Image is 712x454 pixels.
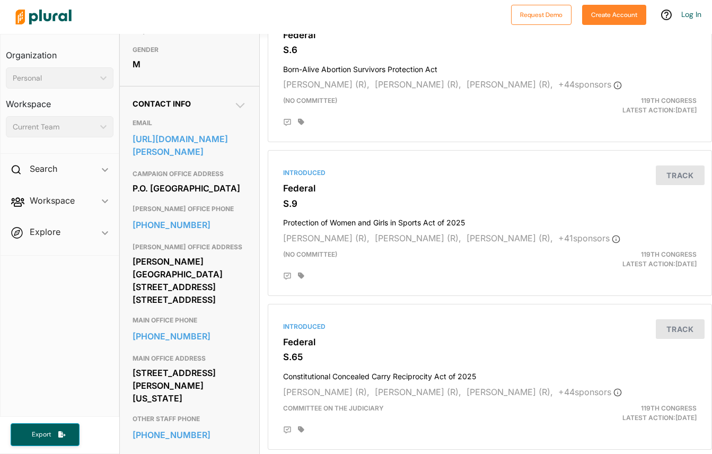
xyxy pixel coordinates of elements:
[24,430,58,439] span: Export
[641,97,697,104] span: 119th Congress
[375,79,461,90] span: [PERSON_NAME] (R),
[511,8,572,20] a: Request Demo
[133,43,246,56] h3: GENDER
[283,183,697,194] h3: Federal
[275,250,561,269] div: (no committee)
[133,314,246,327] h3: MAIN OFFICE PHONE
[582,8,646,20] a: Create Account
[133,241,246,254] h3: [PERSON_NAME] OFFICE ADDRESS
[558,387,622,397] span: + 44 sponsor s
[283,118,292,127] div: Add Position Statement
[467,387,553,397] span: [PERSON_NAME] (R),
[133,168,246,180] h3: CAMPAIGN OFFICE ADDRESS
[133,180,246,196] div: P.O. [GEOGRAPHIC_DATA]
[467,79,553,90] span: [PERSON_NAME] (R),
[283,272,292,281] div: Add Position Statement
[283,352,697,362] h3: S.65
[656,165,705,185] button: Track
[133,413,246,425] h3: OTHER STAFF PHONE
[133,56,246,72] div: M
[582,5,646,25] button: Create Account
[641,404,697,412] span: 119th Congress
[283,45,697,55] h3: S.6
[11,423,80,446] button: Export
[656,319,705,339] button: Track
[30,163,57,174] h2: Search
[467,233,553,243] span: [PERSON_NAME] (R),
[133,99,191,108] span: Contact Info
[283,387,370,397] span: [PERSON_NAME] (R),
[13,73,96,84] div: Personal
[133,427,246,443] a: [PHONE_NUMBER]
[283,322,697,331] div: Introduced
[298,118,304,126] div: Add tags
[641,250,697,258] span: 119th Congress
[283,168,697,178] div: Introduced
[133,365,246,406] div: [STREET_ADDRESS][PERSON_NAME][US_STATE]
[133,203,246,215] h3: [PERSON_NAME] OFFICE PHONE
[13,121,96,133] div: Current Team
[283,79,370,90] span: [PERSON_NAME] (R),
[133,117,246,129] h3: EMAIL
[558,79,622,90] span: + 44 sponsor s
[298,426,304,433] div: Add tags
[561,404,705,423] div: Latest Action: [DATE]
[283,404,384,412] span: Committee on the Judiciary
[283,367,697,381] h4: Constitutional Concealed Carry Reciprocity Act of 2025
[558,233,620,243] span: + 41 sponsor s
[133,217,246,233] a: [PHONE_NUMBER]
[375,387,461,397] span: [PERSON_NAME] (R),
[6,40,113,63] h3: Organization
[681,10,701,19] a: Log In
[283,213,697,228] h4: Protection of Women and Girls in Sports Act of 2025
[133,131,246,160] a: [URL][DOMAIN_NAME][PERSON_NAME]
[283,426,292,434] div: Add Position Statement
[133,352,246,365] h3: MAIN OFFICE ADDRESS
[283,60,697,74] h4: Born-Alive Abortion Survivors Protection Act
[6,89,113,112] h3: Workspace
[561,96,705,115] div: Latest Action: [DATE]
[511,5,572,25] button: Request Demo
[375,233,461,243] span: [PERSON_NAME] (R),
[283,337,697,347] h3: Federal
[561,250,705,269] div: Latest Action: [DATE]
[298,272,304,280] div: Add tags
[283,198,697,209] h3: S.9
[283,233,370,243] span: [PERSON_NAME] (R),
[275,96,561,115] div: (no committee)
[133,328,246,344] a: [PHONE_NUMBER]
[133,254,246,308] div: [PERSON_NAME][GEOGRAPHIC_DATA] [STREET_ADDRESS] [STREET_ADDRESS]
